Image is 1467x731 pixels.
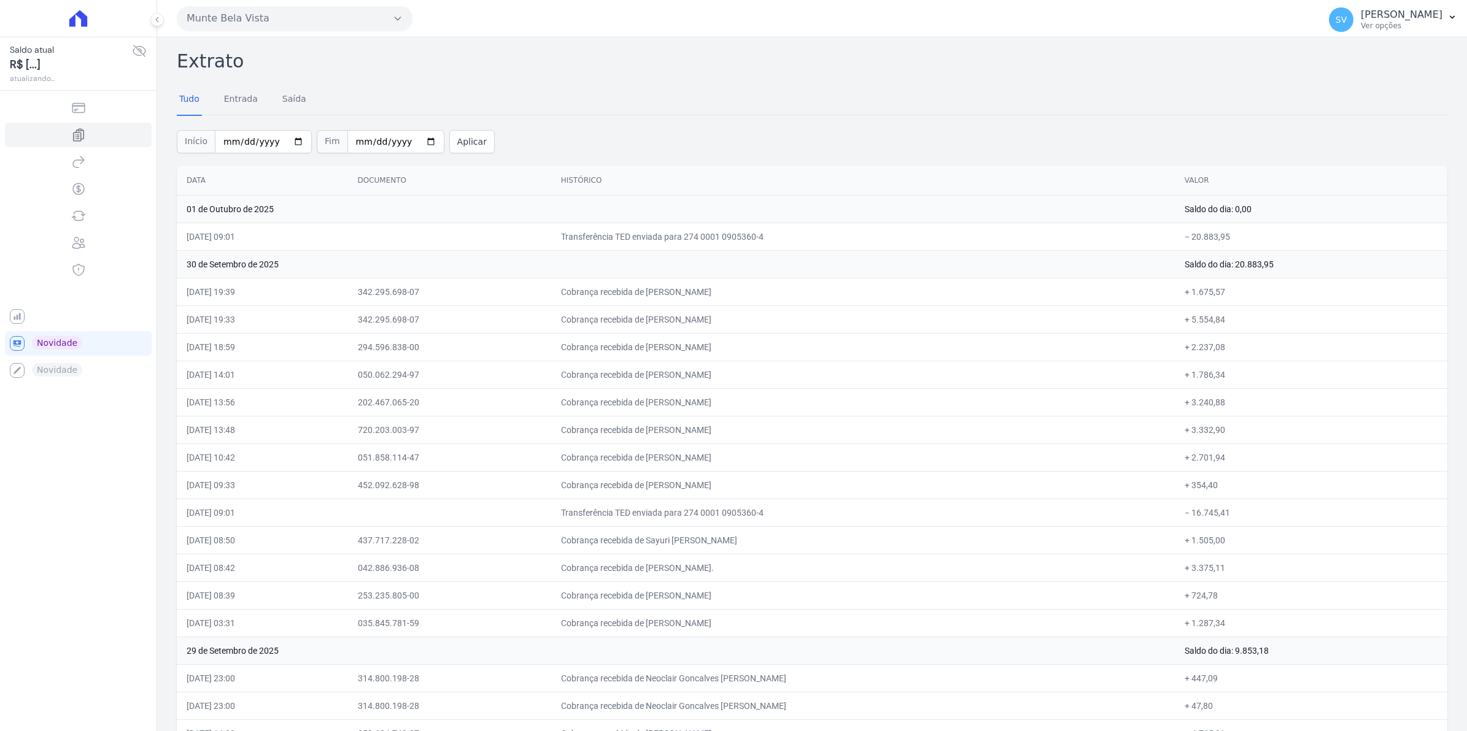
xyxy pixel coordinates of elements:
td: + 724,78 [1175,581,1447,609]
td: [DATE] 09:33 [177,471,348,499]
td: Cobrança recebida de [PERSON_NAME] [551,609,1175,637]
p: [PERSON_NAME] [1361,9,1442,21]
td: 342.295.698-07 [348,278,551,305]
td: 202.467.065-20 [348,388,551,416]
p: Ver opções [1361,21,1442,31]
td: Transferência TED enviada para 274 0001 0905360-4 [551,499,1175,526]
button: Aplicar [449,130,495,153]
td: + 3.375,11 [1175,554,1447,581]
button: Munte Bela Vista [177,6,412,31]
span: SV [1336,15,1347,24]
a: Saída [280,84,309,116]
th: Data [177,166,348,196]
th: Valor [1175,166,1447,196]
td: Cobrança recebida de [PERSON_NAME] [551,443,1175,471]
td: [DATE] 03:31 [177,609,348,637]
a: Entrada [222,84,260,116]
td: + 1.505,00 [1175,526,1447,554]
td: 437.717.228-02 [348,526,551,554]
td: [DATE] 08:42 [177,554,348,581]
td: Cobrança recebida de [PERSON_NAME] [551,581,1175,609]
td: [DATE] 23:00 [177,664,348,692]
td: + 1.675,57 [1175,278,1447,305]
td: + 2.701,94 [1175,443,1447,471]
td: Cobrança recebida de [PERSON_NAME] [551,278,1175,305]
td: 050.062.294-97 [348,361,551,388]
span: Novidade [32,336,82,350]
td: [DATE] 09:01 [177,223,348,250]
td: + 3.240,88 [1175,388,1447,416]
td: Cobrança recebida de [PERSON_NAME]. [551,554,1175,581]
td: [DATE] 10:42 [177,443,348,471]
a: Novidade [5,331,152,356]
td: 035.845.781-59 [348,609,551,637]
td: 452.092.628-98 [348,471,551,499]
span: atualizando... [10,73,132,84]
td: 342.295.698-07 [348,305,551,333]
td: 720.203.003-97 [348,416,551,443]
td: [DATE] 19:33 [177,305,348,333]
td: 042.886.936-08 [348,554,551,581]
td: 294.596.838-00 [348,333,551,361]
td: + 354,40 [1175,471,1447,499]
button: SV [PERSON_NAME] Ver opções [1319,2,1467,37]
td: [DATE] 18:59 [177,333,348,361]
span: Saldo atual [10,44,132,56]
td: [DATE] 13:56 [177,388,348,416]
td: − 16.745,41 [1175,499,1447,526]
td: − 20.883,95 [1175,223,1447,250]
td: Saldo do dia: 9.853,18 [1175,637,1447,664]
span: Fim [317,130,347,153]
td: + 47,80 [1175,692,1447,719]
span: Início [177,130,215,153]
td: 051.858.114-47 [348,443,551,471]
td: Transferência TED enviada para 274 0001 0905360-4 [551,223,1175,250]
td: Cobrança recebida de [PERSON_NAME] [551,471,1175,499]
td: [DATE] 09:01 [177,499,348,526]
td: Cobrança recebida de [PERSON_NAME] [551,333,1175,361]
td: + 1.287,34 [1175,609,1447,637]
td: 30 de Setembro de 2025 [177,250,1175,278]
td: Cobrança recebida de [PERSON_NAME] [551,361,1175,388]
td: + 3.332,90 [1175,416,1447,443]
td: [DATE] 14:01 [177,361,348,388]
span: R$ [...] [10,56,132,73]
td: [DATE] 23:00 [177,692,348,719]
td: + 2.237,08 [1175,333,1447,361]
h2: Extrato [177,47,1447,75]
td: Cobrança recebida de Neoclair Goncalves [PERSON_NAME] [551,664,1175,692]
td: 29 de Setembro de 2025 [177,637,1175,664]
a: Tudo [177,84,202,116]
td: 01 de Outubro de 2025 [177,195,1175,223]
td: [DATE] 08:39 [177,581,348,609]
td: [DATE] 13:48 [177,416,348,443]
td: Saldo do dia: 20.883,95 [1175,250,1447,278]
td: Cobrança recebida de [PERSON_NAME] [551,305,1175,333]
th: Histórico [551,166,1175,196]
td: + 5.554,84 [1175,305,1447,333]
td: [DATE] 08:50 [177,526,348,554]
td: Cobrança recebida de [PERSON_NAME] [551,388,1175,416]
td: [DATE] 19:39 [177,278,348,305]
td: 314.800.198-28 [348,692,551,719]
td: + 1.786,34 [1175,361,1447,388]
td: 314.800.198-28 [348,664,551,692]
td: Cobrança recebida de Neoclair Goncalves [PERSON_NAME] [551,692,1175,719]
td: + 447,09 [1175,664,1447,692]
th: Documento [348,166,551,196]
td: Cobrança recebida de Sayuri [PERSON_NAME] [551,526,1175,554]
td: Saldo do dia: 0,00 [1175,195,1447,223]
td: 253.235.805-00 [348,581,551,609]
td: Cobrança recebida de [PERSON_NAME] [551,416,1175,443]
nav: Sidebar [10,96,147,383]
